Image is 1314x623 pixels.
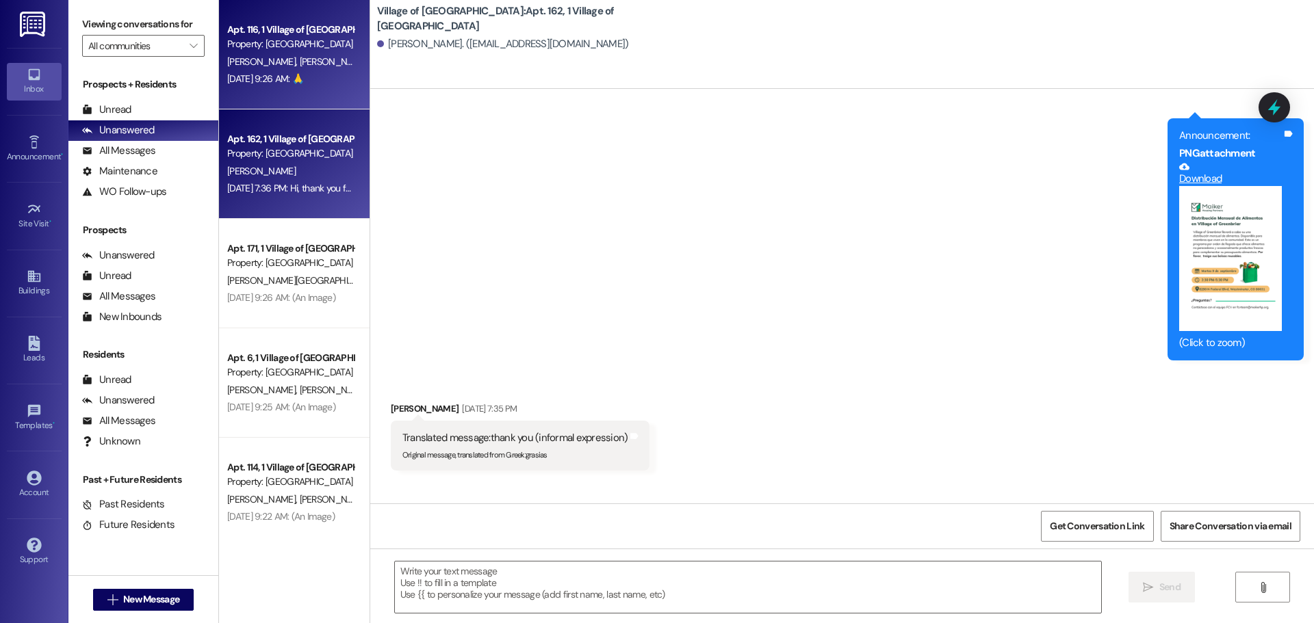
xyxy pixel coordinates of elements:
div: Unread [82,103,131,117]
span: [PERSON_NAME] [227,493,300,505]
div: Property: [GEOGRAPHIC_DATA] [227,365,354,380]
div: Unread [82,269,131,283]
div: Apt. 114, 1 Village of [GEOGRAPHIC_DATA] [227,460,354,475]
div: Future Residents [82,518,175,532]
span: [PERSON_NAME] [227,165,296,177]
div: [DATE] 9:26 AM: 🙏 [227,72,303,85]
label: Viewing conversations for [82,14,205,35]
span: Share Conversation via email [1170,519,1291,533]
div: [DATE] 9:22 AM: (An Image) [227,510,335,522]
a: Download [1179,161,1282,185]
div: Translated message: thank you (informal expression) [402,431,628,445]
div: Past Residents [82,497,165,512]
div: Property: [GEOGRAPHIC_DATA] [227,475,354,489]
span: • [53,419,55,428]
div: Unanswered [82,123,155,137]
b: PNG attachment [1179,146,1255,160]
span: Get Conversation Link [1050,519,1144,533]
div: Residents [68,347,218,362]
div: [DATE] 9:26 AM: (An Image) [227,291,335,304]
button: Zoom image [1179,186,1282,331]
button: Send [1129,572,1195,602]
span: [PERSON_NAME][GEOGRAPHIC_DATA] [227,274,387,287]
div: Apt. 116, 1 Village of [GEOGRAPHIC_DATA] [227,23,354,37]
div: Unanswered [82,393,155,408]
span: Send [1159,580,1181,594]
span: [PERSON_NAME] [227,384,300,396]
div: [DATE] 7:36 PM: Hi, thank you for your message. Our team will get back to you [DATE] between the ... [227,182,647,194]
a: Buildings [7,265,62,302]
div: All Messages [82,289,155,304]
sub: Original message, translated from Greek : grasias [402,450,547,460]
i:  [107,594,118,605]
span: [PERSON_NAME] [299,55,368,68]
div: New Inbounds [82,310,162,324]
div: Property: [GEOGRAPHIC_DATA] [227,146,354,161]
span: [PERSON_NAME] [299,384,368,396]
div: Prospects [68,223,218,237]
span: [PERSON_NAME] [227,55,300,68]
i:  [1258,582,1268,593]
div: Unanswered [82,248,155,263]
span: • [61,150,63,159]
div: [PERSON_NAME]. ([EMAIL_ADDRESS][DOMAIN_NAME]) [377,37,629,51]
button: Get Conversation Link [1041,511,1153,542]
div: Unknown [82,434,140,449]
i:  [1143,582,1153,593]
div: Apt. 171, 1 Village of [GEOGRAPHIC_DATA] [227,241,354,256]
a: Leads [7,332,62,369]
div: (Click to zoom) [1179,336,1282,350]
div: Unread [82,373,131,387]
div: All Messages [82,414,155,428]
a: Account [7,466,62,503]
div: [DATE] 9:25 AM: (An Image) [227,401,335,413]
span: [PERSON_NAME] [299,493,368,505]
div: [PERSON_NAME] [391,401,650,421]
i:  [190,40,197,51]
span: New Message [123,592,179,607]
div: Maintenance [82,164,157,178]
a: Site Visit • [7,198,62,235]
div: Prospects + Residents [68,77,218,92]
div: [DATE] 7:35 PM [459,401,517,416]
div: Property: [GEOGRAPHIC_DATA] [227,256,354,270]
div: Apt. 6, 1 Village of [GEOGRAPHIC_DATA] [227,351,354,365]
a: Templates • [7,399,62,436]
div: Property: [GEOGRAPHIC_DATA] [227,37,354,51]
a: Support [7,533,62,570]
img: ResiDesk Logo [20,12,48,37]
b: Village of [GEOGRAPHIC_DATA]: Apt. 162, 1 Village of [GEOGRAPHIC_DATA] [377,4,651,34]
div: Apt. 162, 1 Village of [GEOGRAPHIC_DATA] [227,132,354,146]
a: Inbox [7,63,62,100]
span: • [49,217,51,226]
div: Announcement: [1179,129,1282,143]
button: Share Conversation via email [1161,511,1300,542]
div: WO Follow-ups [82,185,166,199]
input: All communities [88,35,183,57]
button: New Message [93,589,194,611]
div: Past + Future Residents [68,473,218,487]
div: All Messages [82,144,155,158]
